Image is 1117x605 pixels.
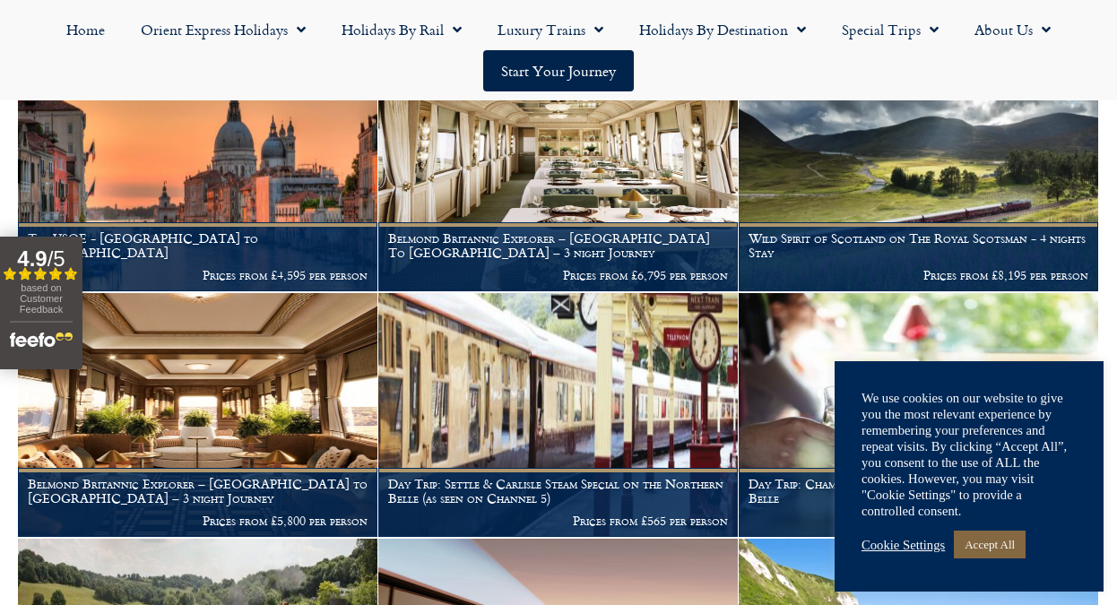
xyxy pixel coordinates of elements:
p: Prices from £4,595 per person [28,268,368,282]
a: Day Trip: Settle & Carlisle Steam Special on the Northern Belle (as seen on Channel 5) Prices fro... [378,293,739,538]
p: Prices from £6,795 per person [388,268,728,282]
h1: Day Trip: Champagne Afternoon Tea on the Northern Belle [749,477,1088,506]
p: Prices from £365 per person [749,514,1088,528]
a: Holidays by Rail [324,9,480,50]
p: Prices from £5,800 per person [28,514,368,528]
a: Belmond Britannic Explorer – [GEOGRAPHIC_DATA] To [GEOGRAPHIC_DATA] – 3 night Journey Prices from... [378,48,739,292]
a: Holidays by Destination [621,9,824,50]
a: Special Trips [824,9,957,50]
a: Luxury Trains [480,9,621,50]
div: We use cookies on our website to give you the most relevant experience by remembering your prefer... [862,390,1077,519]
a: Start your Journey [483,50,634,91]
a: Accept All [954,531,1026,558]
a: Belmond Britannic Explorer – [GEOGRAPHIC_DATA] to [GEOGRAPHIC_DATA] – 3 night Journey Prices from... [18,293,378,538]
h1: Belmond Britannic Explorer – [GEOGRAPHIC_DATA] To [GEOGRAPHIC_DATA] – 3 night Journey [388,231,728,260]
h1: Belmond Britannic Explorer – [GEOGRAPHIC_DATA] to [GEOGRAPHIC_DATA] – 3 night Journey [28,477,368,506]
h1: Day Trip: Settle & Carlisle Steam Special on the Northern Belle (as seen on Channel 5) [388,477,728,506]
img: Orient Express Special Venice compressed [18,48,377,291]
nav: Menu [9,9,1108,91]
a: Day Trip: Champagne Afternoon Tea on the Northern Belle Prices from £365 per person [739,293,1099,538]
a: About Us [957,9,1069,50]
a: Home [48,9,123,50]
a: The VSOE - [GEOGRAPHIC_DATA] to [GEOGRAPHIC_DATA] Prices from £4,595 per person [18,48,378,292]
a: Orient Express Holidays [123,9,324,50]
p: Prices from £8,195 per person [749,268,1088,282]
a: Wild Spirit of Scotland on The Royal Scotsman - 4 nights Stay Prices from £8,195 per person [739,48,1099,292]
h1: Wild Spirit of Scotland on The Royal Scotsman - 4 nights Stay [749,231,1088,260]
p: Prices from £565 per person [388,514,728,528]
a: Cookie Settings [862,537,945,553]
h1: The VSOE - [GEOGRAPHIC_DATA] to [GEOGRAPHIC_DATA] [28,231,368,260]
